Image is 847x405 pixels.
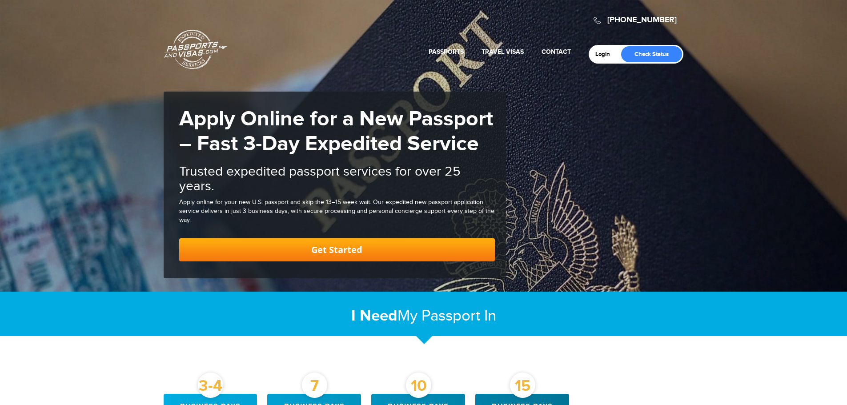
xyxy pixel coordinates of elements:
h2: Trusted expedited passport services for over 25 years. [179,164,495,194]
a: Check Status [621,46,682,62]
a: [PHONE_NUMBER] [607,15,677,25]
strong: Apply Online for a New Passport – Fast 3-Day Expedited Service [179,106,493,157]
a: Travel Visas [482,48,524,56]
strong: I Need [351,306,397,325]
span: Passport In [421,307,496,325]
a: Get Started [179,238,495,261]
a: Passports & [DOMAIN_NAME] [164,29,227,69]
div: 10 [406,373,431,398]
a: Passports [429,48,464,56]
a: Login [595,51,616,58]
div: Apply online for your new U.S. passport and skip the 13–15 week wait. Our expedited new passport ... [179,198,495,225]
h2: My [164,306,684,325]
div: 3-4 [198,373,223,398]
a: Contact [542,48,571,56]
div: 15 [510,373,535,398]
div: 7 [302,373,327,398]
